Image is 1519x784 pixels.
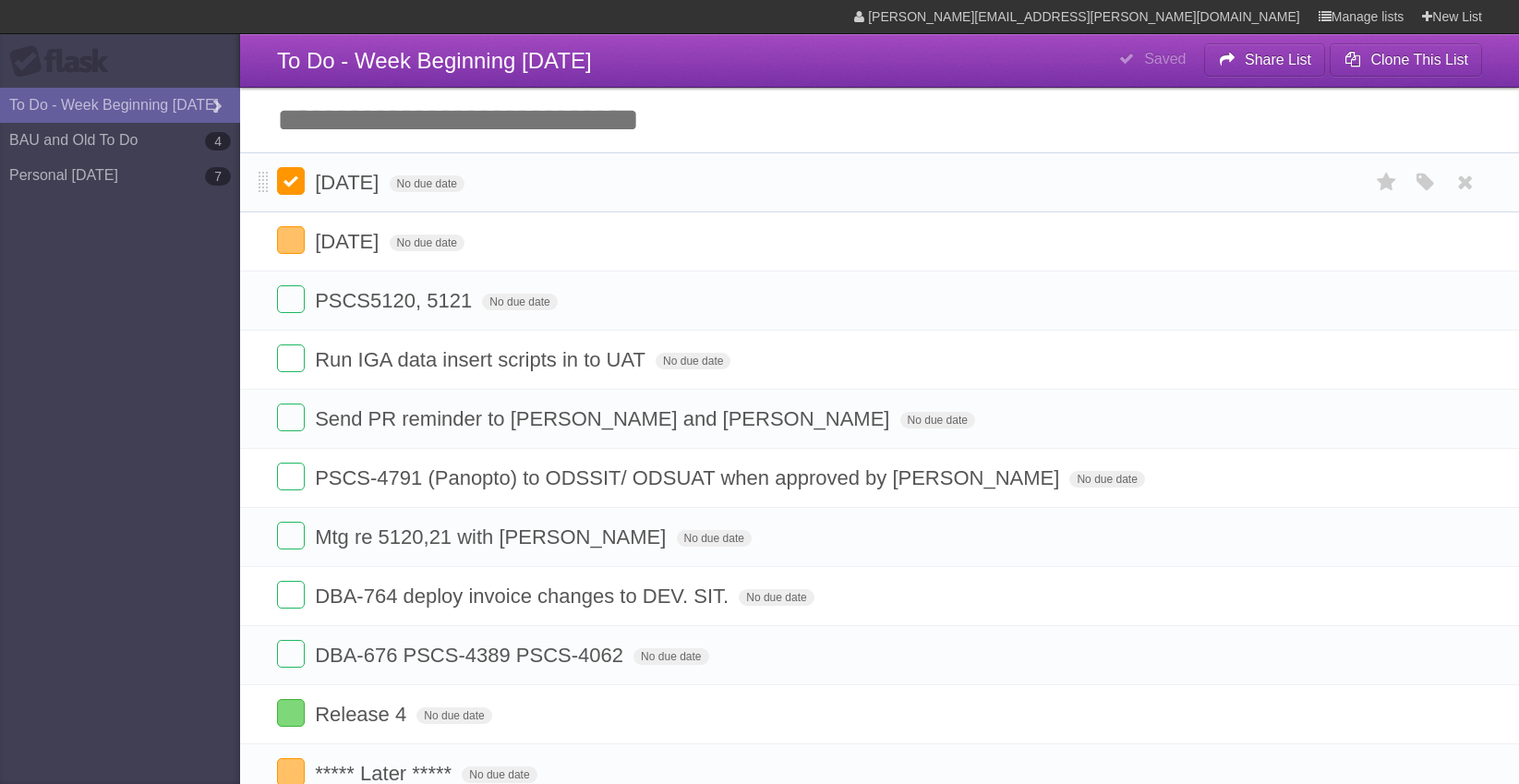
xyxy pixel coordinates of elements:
[205,132,231,151] b: 4
[1069,471,1144,488] span: No due date
[205,167,231,186] b: 7
[462,766,536,783] span: No due date
[315,171,383,194] span: [DATE]
[277,581,305,609] label: Done
[277,522,305,549] label: Done
[315,348,650,371] span: Run IGA data insert scripts in to UAT
[739,589,814,606] span: No due date
[416,707,491,724] span: No due date
[1330,43,1482,77] button: Clone This List
[315,289,476,312] span: PSCS5120, 5121
[482,294,557,310] span: No due date
[315,703,411,726] span: Release 4
[277,699,305,727] label: Done
[277,344,305,372] label: Done
[315,407,894,430] span: Send PR reminder to [PERSON_NAME] and [PERSON_NAME]
[900,412,975,428] span: No due date
[277,285,305,313] label: Done
[315,230,383,253] span: [DATE]
[677,530,752,547] span: No due date
[390,175,464,192] span: No due date
[315,585,733,608] span: DBA-764 deploy invoice changes to DEV. SIT.
[1369,167,1404,198] label: Star task
[315,644,628,667] span: DBA-676 PSCS-4389 PSCS-4062
[315,466,1064,489] span: PSCS-4791 (Panopto) to ODSSIT/ ODSUAT when approved by [PERSON_NAME]
[315,525,670,549] span: Mtg re 5120,21 with [PERSON_NAME]
[277,404,305,431] label: Done
[9,45,120,78] div: Flask
[277,640,305,668] label: Done
[277,226,305,254] label: Done
[1144,51,1186,66] b: Saved
[656,353,730,369] span: No due date
[1370,52,1468,67] b: Clone This List
[277,167,305,195] label: Done
[277,463,305,490] label: Done
[633,648,708,665] span: No due date
[1245,52,1311,67] b: Share List
[1204,43,1326,77] button: Share List
[277,48,592,73] span: To Do - Week Beginning [DATE]
[390,235,464,251] span: No due date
